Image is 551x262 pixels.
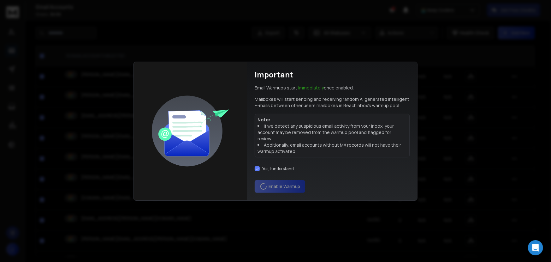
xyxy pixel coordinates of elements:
p: Mailboxes will start sending and receiving random AI generated intelligent E-mails between other ... [255,96,410,109]
h1: Important [255,70,293,80]
label: Yes, I understand [262,166,294,171]
li: Additionally, email accounts without MX records will not have their warmup activated. [258,142,407,155]
li: If we detect any suspicious email activity from your inbox, your account may be removed from the ... [258,123,407,142]
div: Open Intercom Messenger [528,240,543,255]
p: Note: [258,117,407,123]
p: Email Warmups start once enabled. [255,85,354,91]
span: Immediately [298,85,324,91]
